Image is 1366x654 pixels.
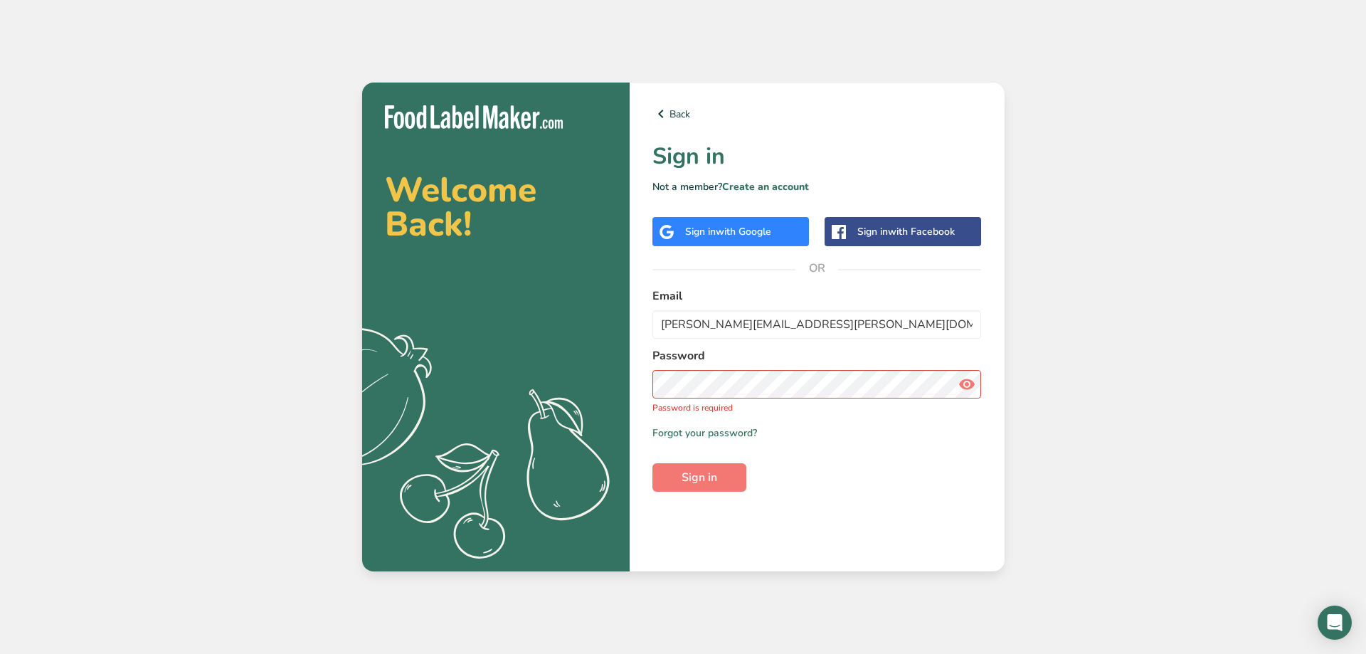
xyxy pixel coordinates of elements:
[722,180,809,194] a: Create an account
[652,179,982,194] p: Not a member?
[795,247,838,290] span: OR
[652,310,982,339] input: Enter Your Email
[685,224,771,239] div: Sign in
[1318,606,1352,640] div: Open Intercom Messenger
[652,463,746,492] button: Sign in
[385,105,563,129] img: Food Label Maker
[857,224,955,239] div: Sign in
[682,469,717,486] span: Sign in
[888,225,955,238] span: with Facebook
[652,288,982,305] label: Email
[652,426,757,441] a: Forgot your password?
[652,105,982,122] a: Back
[652,347,982,364] label: Password
[652,401,982,414] p: Password is required
[385,173,607,241] h2: Welcome Back!
[716,225,771,238] span: with Google
[652,139,982,174] h1: Sign in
